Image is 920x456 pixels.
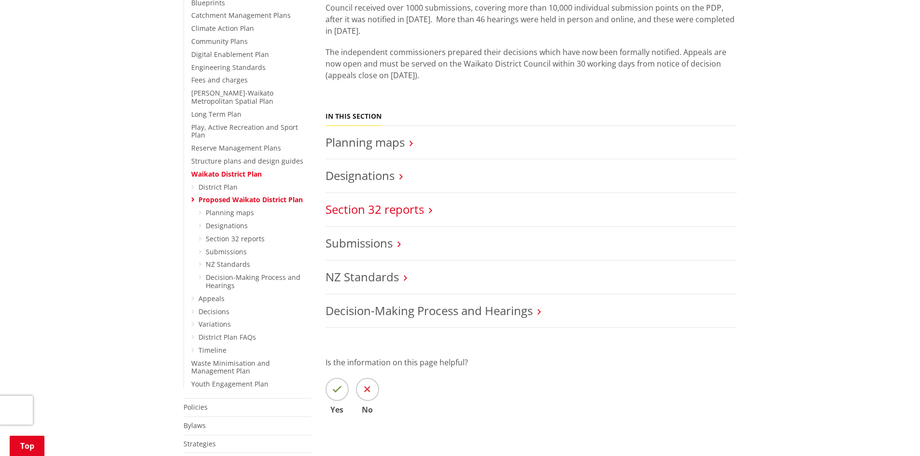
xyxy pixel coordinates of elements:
a: Strategies [184,439,216,448]
span: Yes [326,406,349,414]
a: Structure plans and design guides [191,156,303,166]
a: Submissions [326,235,393,251]
a: Decision-Making Process and Hearings [206,273,300,290]
a: Policies [184,402,208,412]
a: Section 32 reports [206,234,265,243]
a: Community Plans [191,37,248,46]
a: District Plan [198,182,238,192]
a: District Plan FAQs [198,332,256,342]
a: Long Term Plan [191,110,241,119]
a: Decisions [198,307,229,316]
a: Decision-Making Process and Hearings [326,303,533,318]
a: Catchment Management Plans [191,11,291,20]
a: Top [10,436,44,456]
a: Digital Enablement Plan [191,50,269,59]
a: Waste Minimisation and Management Plan [191,359,270,376]
h5: In this section [326,112,382,121]
a: Variations [198,319,231,329]
p: Council received over 1000 submissions, covering more than 10,000 individual submission points on... [326,2,737,37]
a: Bylaws [184,421,206,430]
a: Reserve Management Plans [191,143,281,152]
a: Submissions [206,247,247,256]
a: NZ Standards [326,269,399,285]
a: Waikato District Plan [191,169,262,179]
a: Timeline [198,345,226,355]
span: No [356,406,379,414]
a: Designations [326,167,395,183]
a: Play, Active Recreation and Sport Plan [191,123,298,140]
a: Section 32 reports [326,201,424,217]
p: Is the information on this page helpful? [326,357,737,368]
a: Designations [206,221,248,230]
p: The independent commissioners prepared their decisions which have now been formally notified. App... [326,46,737,81]
a: Appeals [198,294,225,303]
a: Climate Action Plan [191,24,254,33]
a: [PERSON_NAME]-Waikato Metropolitan Spatial Plan [191,88,273,106]
a: Planning maps [206,208,254,217]
a: Proposed Waikato District Plan [198,195,303,204]
a: Youth Engagement Plan [191,379,269,388]
a: Planning maps [326,134,405,150]
a: NZ Standards [206,260,250,269]
a: Engineering Standards [191,63,266,72]
a: Fees and charges [191,75,248,84]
